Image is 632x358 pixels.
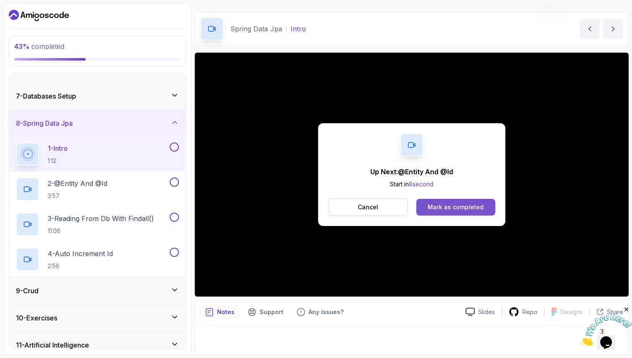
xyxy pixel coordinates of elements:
[459,307,502,316] a: Slides
[48,157,68,165] p: 1:12
[3,3,7,10] span: 3
[230,24,282,34] p: Spring Data Jpa
[409,180,433,188] span: 8 second
[14,42,30,51] span: 43 %
[48,143,68,153] p: 1 - Intro
[48,262,113,270] p: 2:56
[16,213,179,236] button: 3-Reading From Db With Findall()11:06
[561,308,583,316] p: Designs
[328,198,408,216] button: Cancel
[9,277,186,304] button: 9-Crud
[416,199,495,216] button: Mark as completed
[243,305,288,319] button: Support button
[292,305,349,319] button: Feedback button
[48,213,154,223] p: 3 - Reading From Db With Findall()
[48,178,107,188] p: 2 - @Entity And @Id
[358,203,378,211] p: Cancel
[16,286,38,296] h3: 9 - Crud
[195,53,629,297] iframe: 1 - Intro
[16,142,179,166] button: 1-Intro1:12
[16,91,76,101] h3: 7 - Databases Setup
[291,24,306,34] p: Intro
[200,305,240,319] button: notes button
[16,313,57,323] h3: 10 - Exercises
[580,306,632,345] iframe: chat widget
[48,192,107,200] p: 3:57
[14,42,64,51] span: completed
[478,308,495,316] p: Slides
[370,167,453,177] p: Up Next: @Entity And @Id
[16,118,73,128] h3: 8 - Spring Data Jpa
[502,307,544,317] a: Repo
[16,248,179,271] button: 4-Auto Increment Id2:56
[9,83,186,109] button: 7-Databases Setup
[308,308,344,316] p: Any issues?
[16,178,179,201] button: 2-@Entity And @Id3:57
[48,227,154,235] p: 11:06
[580,19,600,39] button: previous content
[522,308,538,316] p: Repo
[260,308,283,316] p: Support
[603,19,623,39] button: next content
[48,249,113,259] p: 4 - Auto Increment Id
[428,203,484,211] div: Mark as completed
[16,340,89,350] h3: 11 - Artificial Intelligence
[370,180,453,188] p: Start in
[217,308,234,316] p: Notes
[9,9,69,22] a: Dashboard
[9,305,186,331] button: 10-Exercises
[9,110,186,137] button: 8-Spring Data Jpa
